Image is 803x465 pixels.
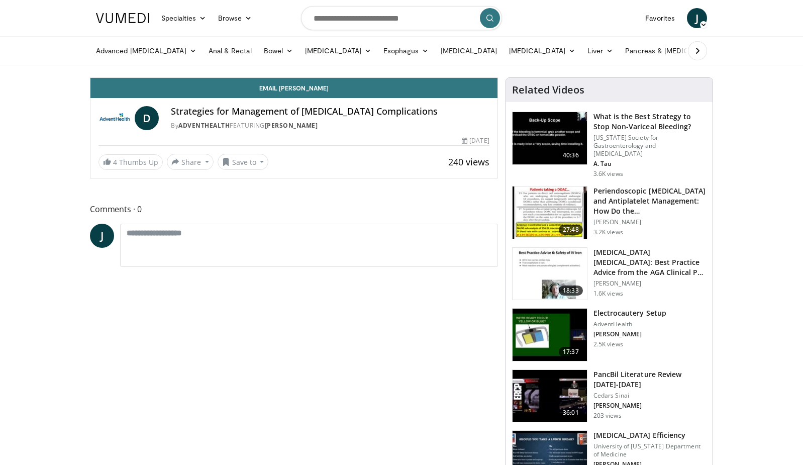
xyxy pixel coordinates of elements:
a: Pancreas & [MEDICAL_DATA] [619,41,737,61]
p: 1.6K views [593,290,623,298]
span: Comments 0 [90,203,498,216]
a: D [135,106,159,130]
a: Advanced [MEDICAL_DATA] [90,41,203,61]
a: 4 Thumbs Up [98,154,163,170]
a: Anal & Rectal [203,41,258,61]
a: Favorites [639,8,681,28]
span: 17:37 [559,347,583,357]
img: AdventHealth [98,106,131,130]
p: [PERSON_NAME] [593,218,707,226]
a: Liver [581,41,619,61]
p: 203 views [593,412,622,420]
h3: What is the Best Strategy to Stop Non-Variceal Bleeding? [593,112,707,132]
input: Search topics, interventions [301,6,502,30]
p: [PERSON_NAME] [593,402,707,410]
p: A. Tau [593,160,707,168]
a: J [90,224,114,248]
a: 36:01 PancBil Literature Review [DATE]-[DATE] Cedars Sinai [PERSON_NAME] 203 views [512,369,707,423]
a: AdventHealth [178,121,230,130]
img: fad971be-1e1b-4bee-8d31-3c0c22ccf592.150x105_q85_crop-smart_upscale.jpg [513,309,587,361]
p: Cedars Sinai [593,392,707,400]
a: Bowel [258,41,299,61]
h3: PancBil Literature Review [DATE]-[DATE] [593,369,707,390]
h4: Strategies for Management of [MEDICAL_DATA] Complications [171,106,489,117]
p: AdventHealth [593,320,666,328]
h3: Electrocautery Setup [593,308,666,318]
h4: Related Videos [512,84,584,96]
img: VuMedi Logo [96,13,149,23]
img: 300b4142-32f1-4c4e-b4f8-1c599c7c7731.150x105_q85_crop-smart_upscale.jpg [513,187,587,239]
h3: [MEDICAL_DATA] Efficiency [593,430,707,440]
a: 40:36 What is the Best Strategy to Stop Non-Variceal Bleeding? [US_STATE] Society for Gastroenter... [512,112,707,178]
span: 27:48 [559,225,583,235]
img: bff362bc-c692-4ed2-be48-1c1ba6f20df1.150x105_q85_crop-smart_upscale.jpg [513,370,587,422]
div: By FEATURING [171,121,489,130]
a: Browse [212,8,258,28]
span: 40:36 [559,150,583,160]
img: d1653e00-2c8d-43f1-b9d7-3bc1bf0d4299.150x105_q85_crop-smart_upscale.jpg [513,248,587,300]
p: 3.6K views [593,170,623,178]
span: 240 views [448,156,489,168]
a: Email [PERSON_NAME] [90,78,497,98]
button: Share [167,154,214,170]
a: Esophagus [377,41,435,61]
a: [MEDICAL_DATA] [435,41,503,61]
p: 3.2K views [593,228,623,236]
a: 17:37 Electrocautery Setup AdventHealth [PERSON_NAME] 2.5K views [512,308,707,361]
p: University of [US_STATE] Department of Medicine [593,442,707,458]
a: J [687,8,707,28]
a: 18:33 [MEDICAL_DATA] [MEDICAL_DATA]: Best Practice Advice from the AGA Clinical P… [PERSON_NAME] ... [512,247,707,301]
span: 4 [113,157,117,167]
p: [PERSON_NAME] [593,330,666,338]
p: [US_STATE] Society for Gastroenterology and [MEDICAL_DATA] [593,134,707,158]
a: [PERSON_NAME] [265,121,318,130]
span: 18:33 [559,286,583,296]
span: 36:01 [559,408,583,418]
h3: [MEDICAL_DATA] [MEDICAL_DATA]: Best Practice Advice from the AGA Clinical P… [593,247,707,277]
p: 2.5K views [593,340,623,348]
h3: Periendoscopic [MEDICAL_DATA] and Antiplatelet Management: How Do the… [593,186,707,216]
div: [DATE] [462,136,489,145]
button: Save to [218,154,269,170]
a: 27:48 Periendoscopic [MEDICAL_DATA] and Antiplatelet Management: How Do the… [PERSON_NAME] 3.2K v... [512,186,707,239]
a: [MEDICAL_DATA] [503,41,581,61]
a: Specialties [155,8,212,28]
p: [PERSON_NAME] [593,280,707,288]
img: e6626c8c-8213-4553-a5ed-5161c846d23b.150x105_q85_crop-smart_upscale.jpg [513,112,587,164]
a: [MEDICAL_DATA] [299,41,377,61]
